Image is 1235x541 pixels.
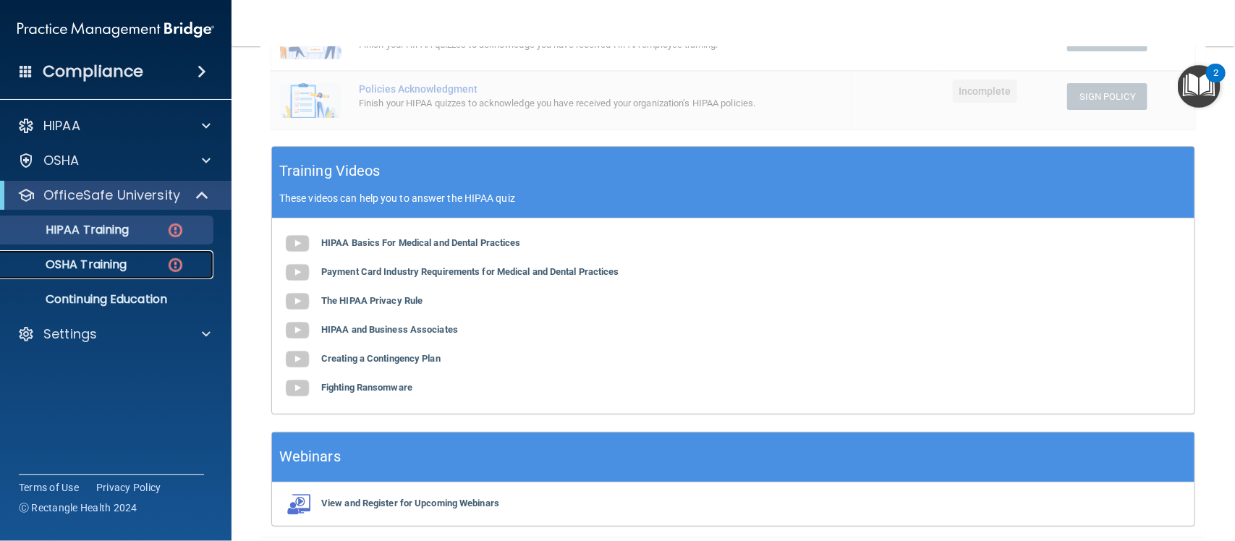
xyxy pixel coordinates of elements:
[359,83,784,95] div: Policies Acknowledgment
[9,257,127,272] p: OSHA Training
[1178,65,1221,108] button: Open Resource Center, 2 new notifications
[1213,73,1218,92] div: 2
[283,287,312,316] img: gray_youtube_icon.38fcd6cc.png
[19,500,137,515] span: Ⓒ Rectangle Health 2024
[321,498,499,508] b: View and Register for Upcoming Webinars
[279,444,341,469] h5: Webinars
[43,117,80,135] p: HIPAA
[279,192,1187,204] p: These videos can help you to answer the HIPAA quiz
[19,480,79,495] a: Terms of Use
[166,221,184,239] img: danger-circle.6113f641.png
[283,374,312,403] img: gray_youtube_icon.38fcd6cc.png
[43,61,143,82] h4: Compliance
[17,117,211,135] a: HIPAA
[279,158,381,184] h5: Training Videos
[321,237,521,248] b: HIPAA Basics For Medical and Dental Practices
[9,292,207,307] p: Continuing Education
[43,187,180,204] p: OfficeSafe University
[953,80,1017,103] span: Incomplete
[17,152,211,169] a: OSHA
[321,266,619,277] b: Payment Card Industry Requirements for Medical and Dental Practices
[17,187,210,204] a: OfficeSafe University
[283,316,312,345] img: gray_youtube_icon.38fcd6cc.png
[985,440,1218,497] iframe: Drift Widget Chat Controller
[283,258,312,287] img: gray_youtube_icon.38fcd6cc.png
[9,223,129,237] p: HIPAA Training
[283,493,312,515] img: webinarIcon.c7ebbf15.png
[283,229,312,258] img: gray_youtube_icon.38fcd6cc.png
[96,480,161,495] a: Privacy Policy
[1067,83,1147,110] button: Sign Policy
[321,295,423,306] b: The HIPAA Privacy Rule
[43,325,97,343] p: Settings
[283,345,312,374] img: gray_youtube_icon.38fcd6cc.png
[321,353,441,364] b: Creating a Contingency Plan
[359,95,784,112] div: Finish your HIPAA quizzes to acknowledge you have received your organization’s HIPAA policies.
[17,325,211,343] a: Settings
[321,382,412,393] b: Fighting Ransomware
[17,15,214,44] img: PMB logo
[43,152,80,169] p: OSHA
[166,256,184,274] img: danger-circle.6113f641.png
[321,324,458,335] b: HIPAA and Business Associates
